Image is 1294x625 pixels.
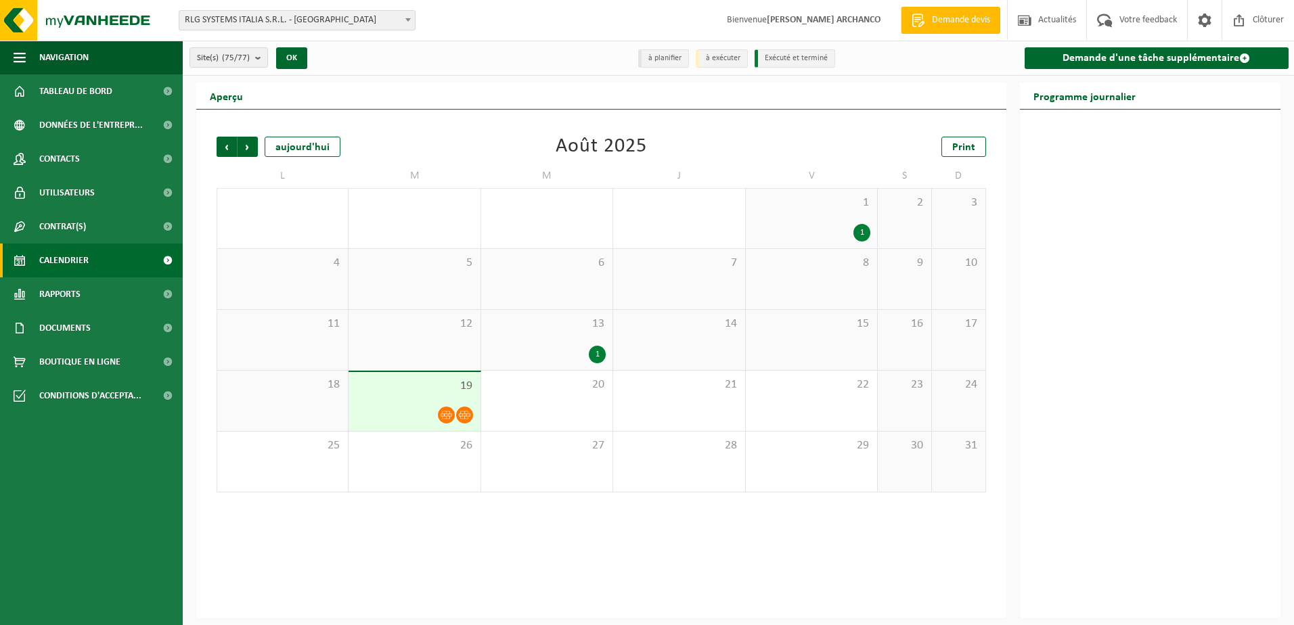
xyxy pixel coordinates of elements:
span: 6 [488,256,606,271]
td: S [878,164,932,188]
span: Tableau de bord [39,74,112,108]
span: 15 [753,317,870,331]
span: Suivant [238,137,258,157]
span: 20 [488,377,606,392]
span: Site(s) [197,48,250,68]
span: 16 [885,317,924,331]
span: 8 [753,256,870,271]
span: 14 [620,317,738,331]
span: 26 [355,438,473,453]
div: 1 [589,346,606,363]
button: OK [276,47,307,69]
span: 28 [620,438,738,453]
span: 1 [753,195,870,210]
td: V [746,164,878,188]
span: 19 [355,379,473,394]
span: Conditions d'accepta... [39,379,141,413]
span: 3 [939,195,979,210]
div: 1 [853,224,870,241]
h2: Programme journalier [1020,83,1149,109]
span: 10 [939,256,979,271]
li: à exécuter [696,49,748,68]
span: Navigation [39,41,89,74]
span: 12 [355,317,473,331]
span: 9 [885,256,924,271]
span: RLG SYSTEMS ITALIA S.R.L. - TORINO [179,10,416,30]
span: Données de l'entrepr... [39,108,143,142]
span: Contrat(s) [39,210,86,244]
span: Utilisateurs [39,176,95,210]
span: 2 [885,195,924,210]
span: 5 [355,256,473,271]
span: 22 [753,377,870,392]
h2: Aperçu [196,83,256,109]
span: 29 [753,438,870,453]
td: M [481,164,613,188]
span: Documents [39,311,91,345]
span: 27 [488,438,606,453]
a: Print [941,137,986,157]
span: 25 [224,438,341,453]
span: 31 [939,438,979,453]
button: Site(s)(75/77) [189,47,268,68]
td: D [932,164,986,188]
div: Août 2025 [556,137,647,157]
span: 11 [224,317,341,331]
span: Print [952,142,975,153]
td: L [217,164,349,188]
span: Calendrier [39,244,89,277]
a: Demande devis [901,7,1000,34]
span: Demande devis [929,14,994,27]
span: 30 [885,438,924,453]
span: 24 [939,377,979,392]
span: Rapports [39,277,81,311]
span: 13 [488,317,606,331]
span: 18 [224,377,341,392]
strong: [PERSON_NAME] ARCHANCO [767,15,880,25]
span: 17 [939,317,979,331]
span: 23 [885,377,924,392]
span: 21 [620,377,738,392]
span: 7 [620,256,738,271]
td: M [349,164,481,188]
span: 4 [224,256,341,271]
li: Exécuté et terminé [755,49,835,68]
span: Précédent [217,137,237,157]
span: Boutique en ligne [39,345,120,379]
count: (75/77) [222,53,250,62]
a: Demande d'une tâche supplémentaire [1025,47,1289,69]
td: J [613,164,745,188]
li: à planifier [638,49,689,68]
span: Contacts [39,142,80,176]
div: aujourd'hui [265,137,340,157]
span: RLG SYSTEMS ITALIA S.R.L. - TORINO [179,11,415,30]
